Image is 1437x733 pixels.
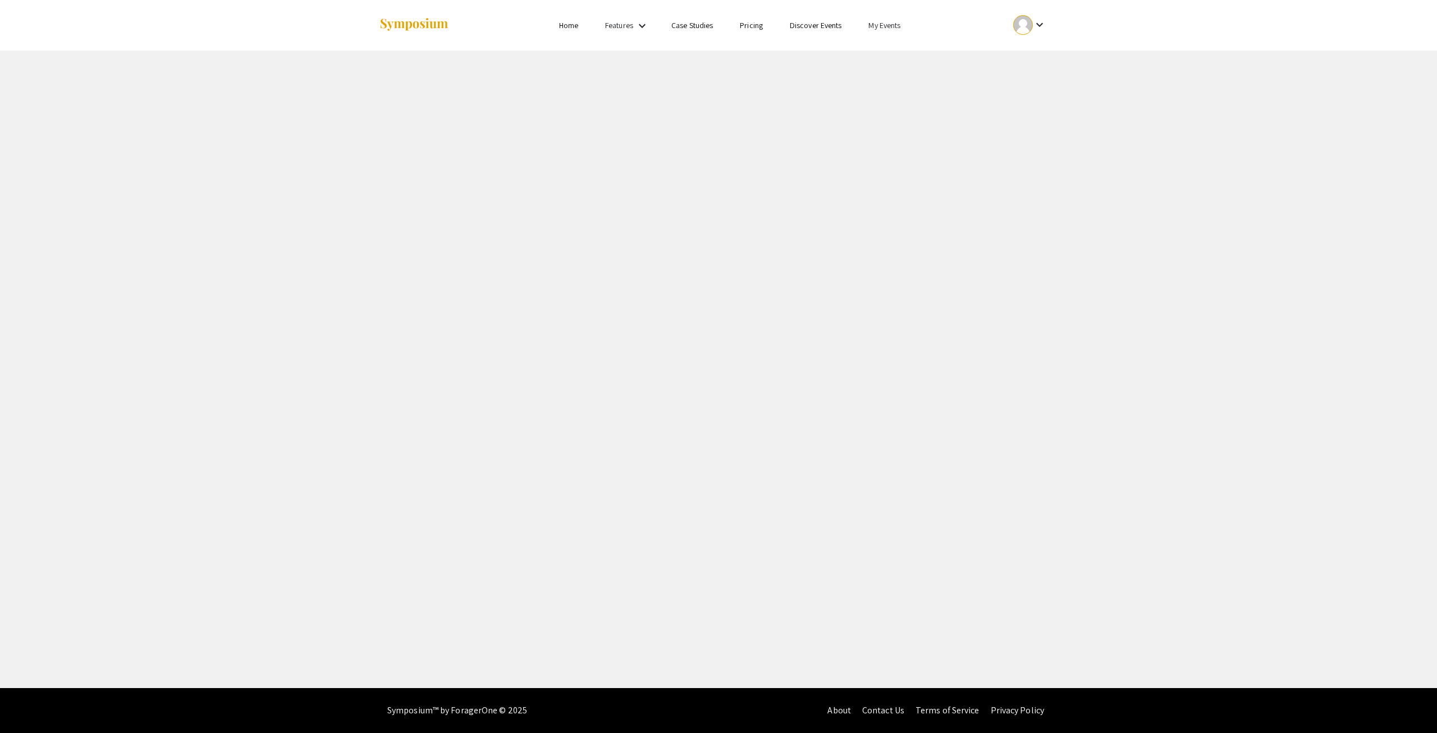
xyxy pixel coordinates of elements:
a: Home [559,20,578,30]
a: Terms of Service [916,704,980,716]
a: My Events [868,20,900,30]
a: Contact Us [862,704,904,716]
a: About [827,704,851,716]
a: Case Studies [671,20,713,30]
img: Symposium by ForagerOne [379,17,449,33]
a: Pricing [740,20,763,30]
mat-icon: Expand Features list [635,19,649,33]
a: Privacy Policy [991,704,1044,716]
a: Discover Events [790,20,842,30]
div: Symposium™ by ForagerOne © 2025 [387,688,527,733]
mat-icon: Expand account dropdown [1033,18,1046,31]
a: Features [605,20,633,30]
button: Expand account dropdown [1001,12,1058,38]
